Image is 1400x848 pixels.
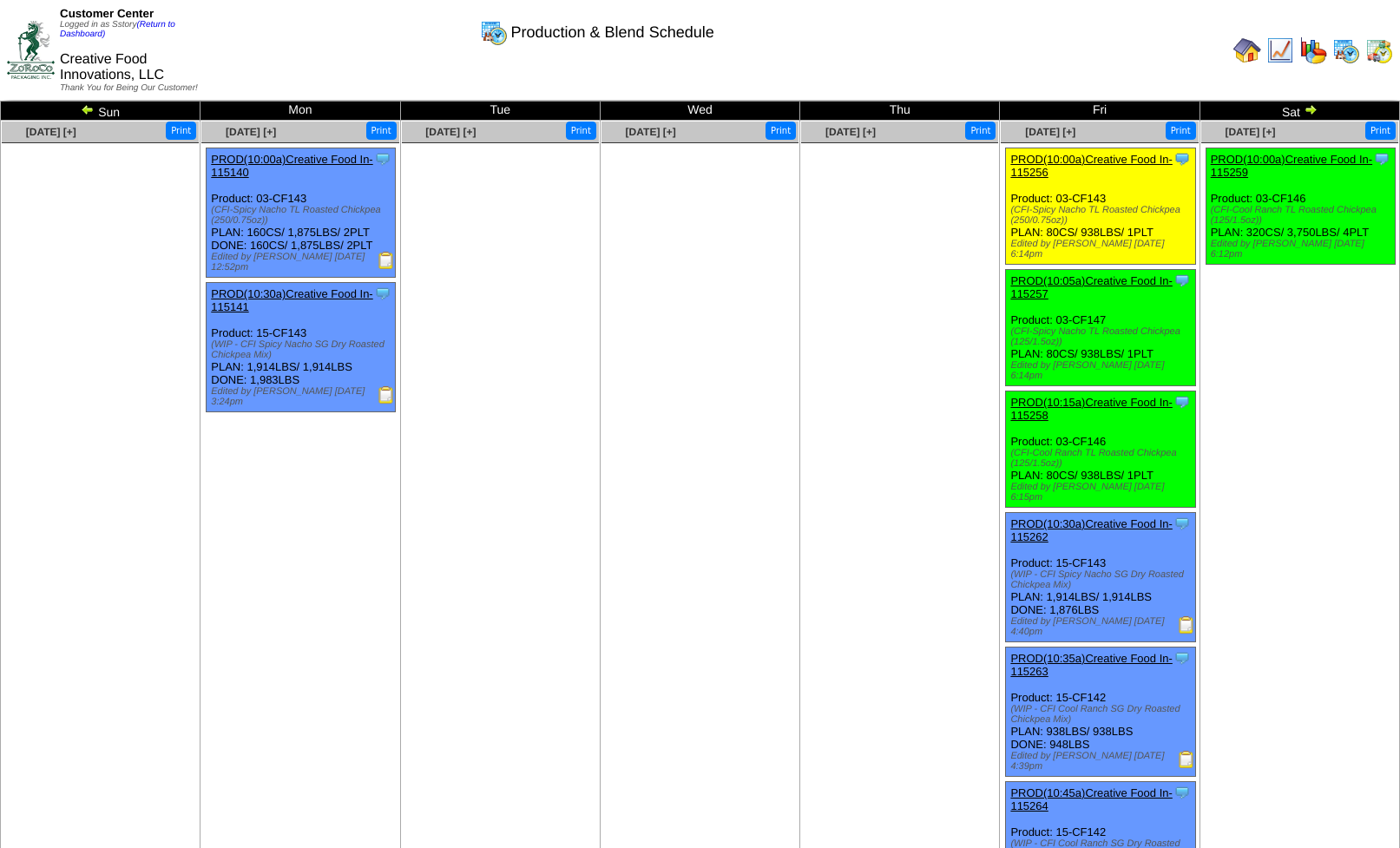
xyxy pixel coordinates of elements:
div: Product: 03-CF146 PLAN: 320CS / 3,750LBS / 4PLT [1206,148,1395,265]
img: Production Report [1178,616,1195,634]
div: (CFI-Cool Ranch TL Roasted Chickpea (125/1.5oz)) [1010,448,1194,469]
td: Mon [200,102,400,121]
span: Customer Center [60,7,154,20]
div: Edited by [PERSON_NAME] [DATE] 4:40pm [1010,616,1194,637]
div: Product: 03-CF143 PLAN: 80CS / 938LBS / 1PLT [1006,148,1195,265]
a: [DATE] [+] [425,126,476,138]
img: Production Report [1178,751,1195,768]
td: Thu [800,102,1000,121]
img: Production Report [378,252,395,269]
img: Tooltip [1173,150,1191,168]
a: [DATE] [+] [1025,126,1075,138]
div: Edited by [PERSON_NAME] [DATE] 3:24pm [211,386,395,407]
button: Print [965,122,996,140]
img: arrowright.gif [1304,102,1318,116]
div: Product: 03-CF143 PLAN: 160CS / 1,875LBS / 2PLT DONE: 160CS / 1,875LBS / 2PLT [207,148,396,278]
td: Sat [1200,102,1399,121]
img: Tooltip [374,285,391,302]
button: Print [166,122,196,140]
a: PROD(10:45a)Creative Food In-115264 [1010,786,1172,812]
a: PROD(10:00a)Creative Food In-115259 [1211,153,1372,179]
div: (WIP - CFI Spicy Nacho SG Dry Roasted Chickpea Mix) [211,339,395,360]
td: Tue [400,102,600,121]
a: PROD(10:35a)Creative Food In-115263 [1010,652,1172,678]
img: calendarprod.gif [1332,36,1360,64]
a: [DATE] [+] [626,126,676,138]
button: Print [1166,122,1196,140]
img: Tooltip [1173,784,1191,801]
img: Production Report [378,386,395,404]
button: Print [1365,122,1396,140]
div: Edited by [PERSON_NAME] [DATE] 6:14pm [1010,239,1194,260]
div: Product: 15-CF143 PLAN: 1,914LBS / 1,914LBS DONE: 1,876LBS [1006,513,1195,642]
div: (WIP - CFI Cool Ranch SG Dry Roasted Chickpea Mix) [1010,704,1194,725]
img: ZoRoCo_Logo(Green%26Foil)%20jpg.webp [7,21,55,79]
div: (CFI-Cool Ranch TL Roasted Chickpea (125/1.5oz)) [1211,205,1395,226]
a: [DATE] [+] [825,126,876,138]
a: PROD(10:00a)Creative Food In-115140 [211,153,372,179]
button: Print [766,122,796,140]
div: Product: 15-CF143 PLAN: 1,914LBS / 1,914LBS DONE: 1,983LBS [207,283,396,412]
img: calendarinout.gif [1365,36,1393,64]
img: line_graph.gif [1266,36,1294,64]
div: Edited by [PERSON_NAME] [DATE] 6:14pm [1010,360,1194,381]
img: calendarprod.gif [480,18,508,46]
td: Fri [1000,102,1200,121]
a: [DATE] [+] [26,126,76,138]
img: Tooltip [1173,272,1191,289]
td: Sun [1,102,200,121]
div: Edited by [PERSON_NAME] [DATE] 4:39pm [1010,751,1194,772]
td: Wed [600,102,799,121]
div: (CFI-Spicy Nacho TL Roasted Chickpea (250/0.75oz)) [211,205,395,226]
div: Product: 03-CF147 PLAN: 80CS / 938LBS / 1PLT [1006,270,1195,386]
div: (WIP - CFI Spicy Nacho SG Dry Roasted Chickpea Mix) [1010,569,1194,590]
a: PROD(10:30a)Creative Food In-115262 [1010,517,1172,543]
img: Tooltip [1173,393,1191,411]
a: PROD(10:15a)Creative Food In-115258 [1010,396,1172,422]
img: Tooltip [1173,649,1191,667]
img: Tooltip [374,150,391,168]
div: Product: 03-CF146 PLAN: 80CS / 938LBS / 1PLT [1006,391,1195,508]
div: (CFI-Spicy Nacho TL Roasted Chickpea (125/1.5oz)) [1010,326,1194,347]
span: Creative Food Innovations, LLC [60,52,164,82]
div: Product: 15-CF142 PLAN: 938LBS / 938LBS DONE: 948LBS [1006,648,1195,777]
img: Tooltip [1173,515,1191,532]
a: (Return to Dashboard) [60,20,175,39]
button: Print [566,122,596,140]
img: graph.gif [1299,36,1327,64]
div: Edited by [PERSON_NAME] [DATE] 6:12pm [1211,239,1395,260]
img: Tooltip [1373,150,1390,168]
span: Logged in as Sstory [60,20,175,39]
div: Edited by [PERSON_NAME] [DATE] 12:52pm [211,252,395,273]
div: Edited by [PERSON_NAME] [DATE] 6:15pm [1010,482,1194,503]
div: (CFI-Spicy Nacho TL Roasted Chickpea (250/0.75oz)) [1010,205,1194,226]
span: Thank You for Being Our Customer! [60,83,198,93]
span: Production & Blend Schedule [511,23,714,42]
a: [DATE] [+] [226,126,276,138]
button: Print [366,122,397,140]
a: PROD(10:05a)Creative Food In-115257 [1010,274,1172,300]
a: PROD(10:00a)Creative Food In-115256 [1010,153,1172,179]
img: home.gif [1233,36,1261,64]
a: PROD(10:30a)Creative Food In-115141 [211,287,372,313]
img: arrowleft.gif [81,102,95,116]
a: [DATE] [+] [1225,126,1275,138]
